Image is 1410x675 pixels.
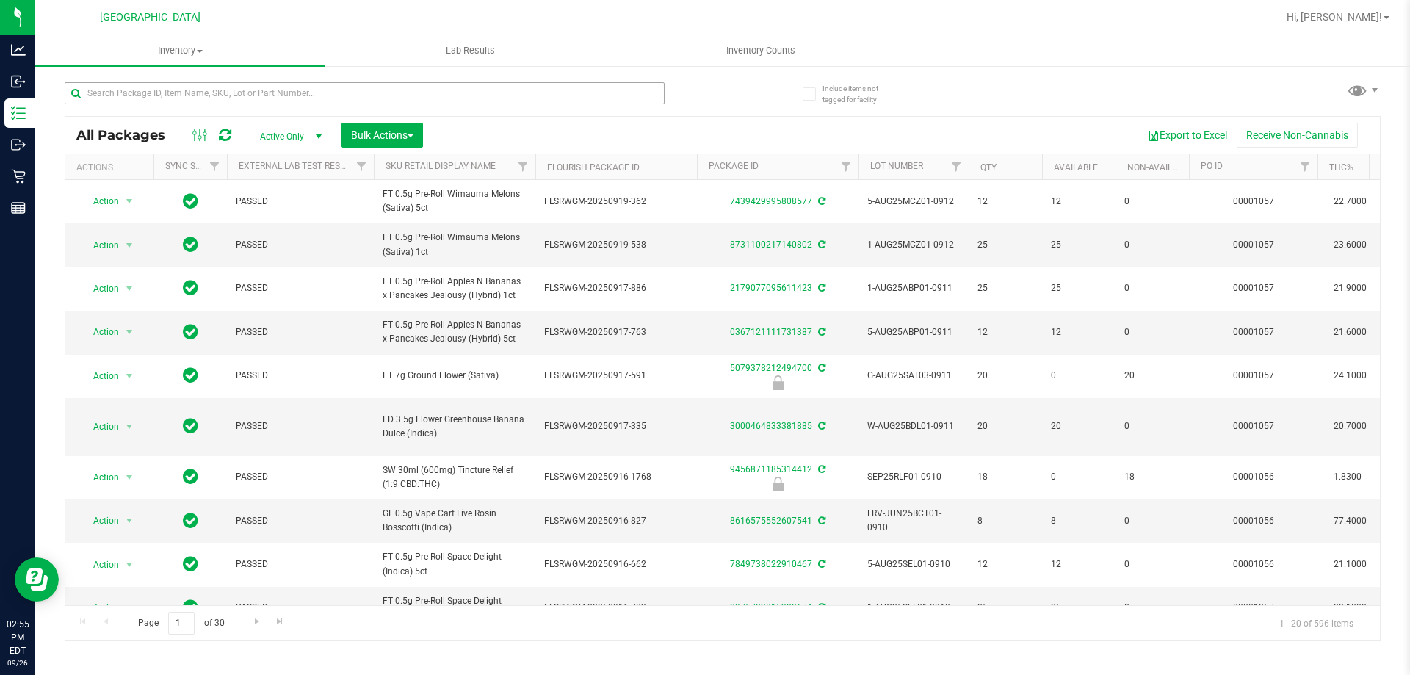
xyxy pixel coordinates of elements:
[1127,162,1193,173] a: Non-Available
[1124,195,1180,209] span: 0
[867,507,960,535] span: LRV-JUN25BCT01-0910
[730,239,812,250] a: 8731100217140802
[709,161,759,171] a: Package ID
[695,375,861,390] div: Newly Received
[236,419,365,433] span: PASSED
[730,602,812,613] a: 2975703015300674
[7,618,29,657] p: 02:55 PM EDT
[120,598,139,618] span: select
[615,35,905,66] a: Inventory Counts
[544,195,688,209] span: FLSRWGM-20250919-362
[239,161,354,171] a: External Lab Test Result
[183,365,198,386] span: In Sync
[183,554,198,574] span: In Sync
[1233,472,1274,482] a: 00001056
[183,597,198,618] span: In Sync
[383,463,527,491] span: SW 30ml (600mg) Tincture Relief (1:9 CBD:THC)
[977,601,1033,615] span: 25
[1233,283,1274,293] a: 00001057
[80,191,120,212] span: Action
[120,278,139,299] span: select
[183,510,198,531] span: In Sync
[120,235,139,256] span: select
[168,612,195,635] input: 1
[383,594,527,622] span: FT 0.5g Pre-Roll Space Delight (Indica) 1ct
[816,283,825,293] span: Sync from Compliance System
[1293,154,1317,179] a: Filter
[544,601,688,615] span: FLSRWGM-20250916-703
[977,281,1033,295] span: 25
[870,161,923,171] a: Lot Number
[120,366,139,386] span: select
[1326,554,1374,575] span: 21.1000
[1051,325,1107,339] span: 12
[11,201,26,215] inline-svg: Reports
[100,11,200,24] span: [GEOGRAPHIC_DATA]
[867,369,960,383] span: G-AUG25SAT03-0911
[544,238,688,252] span: FLSRWGM-20250919-538
[183,416,198,436] span: In Sync
[426,44,515,57] span: Lab Results
[1237,123,1358,148] button: Receive Non-Cannabis
[977,557,1033,571] span: 12
[80,235,120,256] span: Action
[1233,196,1274,206] a: 00001057
[15,557,59,602] iframe: Resource center
[1233,370,1274,380] a: 00001057
[383,413,527,441] span: FD 3.5g Flower Greenhouse Banana Dulce (Indica)
[120,555,139,575] span: select
[980,162,997,173] a: Qty
[816,602,825,613] span: Sync from Compliance System
[165,161,222,171] a: Sync Status
[822,83,896,105] span: Include items not tagged for facility
[695,477,861,491] div: Launch Hold
[816,239,825,250] span: Sync from Compliance System
[1326,322,1374,343] span: 21.6000
[544,419,688,433] span: FLSRWGM-20250917-335
[1326,510,1374,532] span: 77.4000
[80,366,120,386] span: Action
[816,559,825,569] span: Sync from Compliance System
[1124,557,1180,571] span: 0
[1233,516,1274,526] a: 00001056
[325,35,615,66] a: Lab Results
[544,514,688,528] span: FLSRWGM-20250916-827
[816,327,825,337] span: Sync from Compliance System
[867,601,960,615] span: 1-AUG25SEL01-0910
[730,327,812,337] a: 0367121111731387
[1124,419,1180,433] span: 0
[977,325,1033,339] span: 12
[350,154,374,179] a: Filter
[236,195,365,209] span: PASSED
[351,129,413,141] span: Bulk Actions
[80,278,120,299] span: Action
[544,470,688,484] span: FLSRWGM-20250916-1768
[383,275,527,303] span: FT 0.5g Pre-Roll Apples N Bananas x Pancakes Jealousy (Hybrid) 1ct
[236,238,365,252] span: PASSED
[730,464,812,474] a: 9456871185314412
[1326,365,1374,386] span: 24.1000
[511,154,535,179] a: Filter
[816,196,825,206] span: Sync from Compliance System
[1329,162,1353,173] a: THC%
[1051,514,1107,528] span: 8
[246,612,267,632] a: Go to the next page
[1233,421,1274,431] a: 00001057
[183,191,198,212] span: In Sync
[1326,191,1374,212] span: 22.7000
[1233,602,1274,613] a: 00001057
[1326,416,1374,437] span: 20.7000
[236,514,365,528] span: PASSED
[11,43,26,57] inline-svg: Analytics
[65,82,665,104] input: Search Package ID, Item Name, SKU, Lot or Part Number...
[1201,161,1223,171] a: PO ID
[183,234,198,255] span: In Sync
[867,470,960,484] span: SEP25RLF01-0910
[1233,239,1274,250] a: 00001057
[730,516,812,526] a: 8616575552607541
[1326,278,1374,299] span: 21.9000
[80,510,120,531] span: Action
[1326,234,1374,256] span: 23.6000
[730,559,812,569] a: 7849738022910467
[35,44,325,57] span: Inventory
